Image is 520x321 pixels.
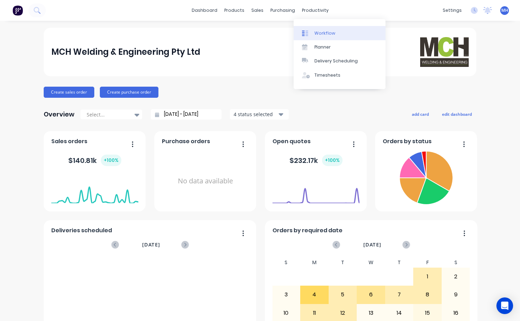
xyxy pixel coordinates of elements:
[272,258,301,268] div: S
[314,44,331,50] div: Planner
[496,297,513,314] div: Open Intercom Messenger
[363,241,381,249] span: [DATE]
[298,5,332,16] div: productivity
[301,286,328,303] div: 4
[420,37,469,67] img: MCH Welding & Engineering Pty Ltd
[162,148,249,214] div: No data available
[272,137,311,146] span: Open quotes
[314,72,340,78] div: Timesheets
[407,110,433,119] button: add card
[322,155,343,166] div: + 100 %
[314,30,335,36] div: Workflow
[44,107,75,121] div: Overview
[289,155,343,166] div: $ 232.17k
[383,137,432,146] span: Orders by status
[329,258,357,268] div: T
[188,5,221,16] a: dashboard
[294,26,385,40] a: Workflow
[357,258,385,268] div: W
[437,110,476,119] button: edit dashboard
[234,111,277,118] div: 4 status selected
[162,137,210,146] span: Purchase orders
[385,258,414,268] div: T
[413,258,442,268] div: F
[439,5,465,16] div: settings
[68,155,121,166] div: $ 140.81k
[230,109,289,120] button: 4 status selected
[221,5,248,16] div: products
[142,241,160,249] span: [DATE]
[267,5,298,16] div: purchasing
[442,268,470,285] div: 2
[294,68,385,82] a: Timesheets
[294,54,385,68] a: Delivery Scheduling
[44,87,94,98] button: Create sales order
[248,5,267,16] div: sales
[51,226,112,235] span: Deliveries scheduled
[442,258,470,268] div: S
[442,286,470,303] div: 9
[414,268,441,285] div: 1
[51,45,200,59] div: MCH Welding & Engineering Pty Ltd
[12,5,23,16] img: Factory
[100,87,158,98] button: Create purchase order
[357,286,385,303] div: 6
[300,258,329,268] div: M
[101,155,121,166] div: + 100 %
[385,286,413,303] div: 7
[272,286,300,303] div: 3
[329,286,357,303] div: 5
[294,40,385,54] a: Planner
[51,137,87,146] span: Sales orders
[501,7,508,14] span: MH
[314,58,358,64] div: Delivery Scheduling
[414,286,441,303] div: 8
